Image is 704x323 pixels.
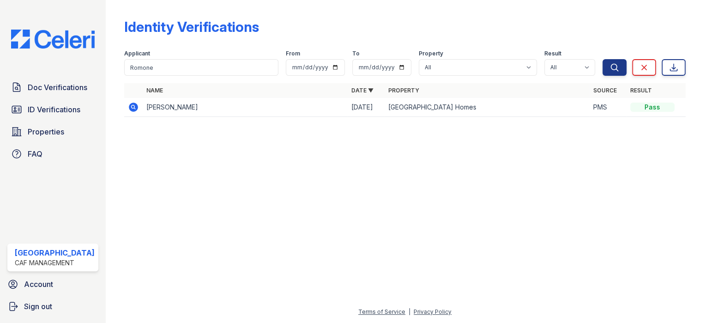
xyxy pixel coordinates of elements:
img: CE_Logo_Blue-a8612792a0a2168367f1c8372b55b34899dd931a85d93a1a3d3e32e68fde9ad4.png [4,30,102,49]
span: Doc Verifications [28,82,87,93]
a: Property [388,87,419,94]
a: Account [4,275,102,293]
a: Privacy Policy [414,308,451,315]
a: FAQ [7,145,98,163]
label: Result [544,50,561,57]
label: Applicant [124,50,150,57]
a: Name [146,87,163,94]
a: Date ▼ [351,87,373,94]
div: | [409,308,410,315]
div: Identity Verifications [124,18,259,35]
td: [PERSON_NAME] [143,98,348,117]
td: [DATE] [348,98,385,117]
a: Doc Verifications [7,78,98,97]
div: Pass [630,103,674,112]
label: Property [419,50,443,57]
a: Result [630,87,652,94]
label: From [286,50,300,57]
a: Properties [7,122,98,141]
span: Account [24,279,53,290]
a: ID Verifications [7,100,98,119]
td: [GEOGRAPHIC_DATA] Homes [385,98,590,117]
td: PMS [590,98,626,117]
div: [GEOGRAPHIC_DATA] [15,247,95,258]
a: Sign out [4,297,102,316]
a: Source [593,87,617,94]
input: Search by name or phone number [124,59,278,76]
span: ID Verifications [28,104,80,115]
a: Terms of Service [358,308,405,315]
span: FAQ [28,148,42,159]
span: Sign out [24,301,52,312]
span: Properties [28,126,64,137]
label: To [352,50,360,57]
div: CAF Management [15,258,95,268]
